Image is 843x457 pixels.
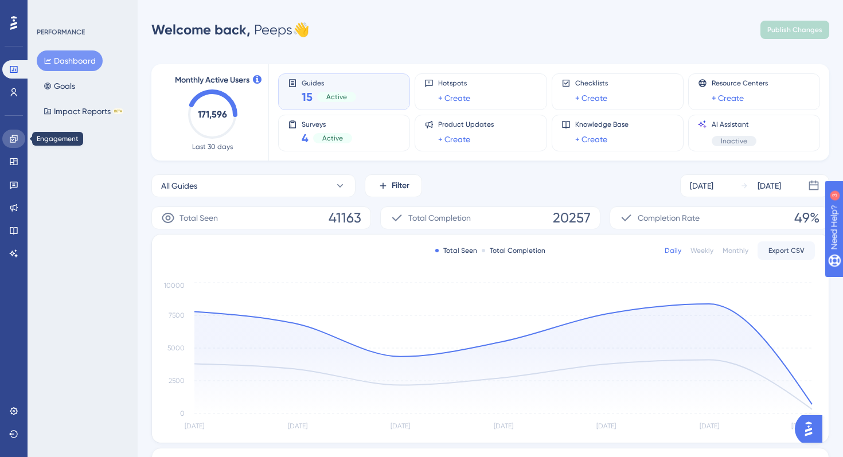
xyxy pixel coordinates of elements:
div: Total Completion [482,246,545,255]
span: Knowledge Base [575,120,629,129]
span: Filter [392,179,409,193]
div: [DATE] [690,179,713,193]
div: PERFORMANCE [37,28,85,37]
a: + Create [438,132,470,146]
span: Last 30 days [192,142,233,151]
span: Active [322,134,343,143]
button: Impact ReportsBETA [37,101,130,122]
a: + Create [438,91,470,105]
tspan: [DATE] [391,422,410,430]
a: + Create [575,91,607,105]
span: Publish Changes [767,25,822,34]
button: Export CSV [758,241,815,260]
tspan: [DATE] [700,422,719,430]
span: 41163 [329,209,361,227]
button: All Guides [151,174,356,197]
div: [DATE] [758,179,781,193]
span: Guides [302,79,356,87]
button: Filter [365,174,422,197]
div: Weekly [690,246,713,255]
div: 3 [80,6,83,15]
a: + Create [712,91,744,105]
span: Surveys [302,120,352,128]
span: Hotspots [438,79,470,88]
div: Monthly [723,246,748,255]
span: 20257 [553,209,591,227]
button: Dashboard [37,50,103,71]
tspan: 2500 [169,377,185,385]
div: Peeps 👋 [151,21,310,39]
span: 49% [794,209,819,227]
span: Product Updates [438,120,494,129]
span: Monthly Active Users [175,73,249,87]
span: 15 [302,89,313,105]
a: + Create [575,132,607,146]
tspan: [DATE] [494,422,513,430]
iframe: UserGuiding AI Assistant Launcher [795,412,829,446]
div: Daily [665,246,681,255]
span: Need Help? [27,3,72,17]
span: Completion Rate [638,211,700,225]
button: Publish Changes [760,21,829,39]
span: 4 [302,130,309,146]
span: AI Assistant [712,120,756,129]
span: Checklists [575,79,608,88]
tspan: [DATE] [185,422,204,430]
tspan: 7500 [169,311,185,319]
tspan: [DATE] [596,422,616,430]
tspan: [DATE] [288,422,307,430]
div: BETA [113,108,123,114]
span: Inactive [721,136,747,146]
span: Active [326,92,347,101]
span: Welcome back, [151,21,251,38]
span: All Guides [161,179,197,193]
span: Total Completion [408,211,471,225]
div: Total Seen [435,246,477,255]
span: Resource Centers [712,79,768,88]
tspan: [DATE] [791,422,811,430]
tspan: 5000 [167,344,185,352]
tspan: 0 [180,409,185,417]
span: Export CSV [768,246,805,255]
span: Total Seen [179,211,218,225]
button: Goals [37,76,82,96]
tspan: 10000 [164,282,185,290]
text: 171,596 [198,109,227,120]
